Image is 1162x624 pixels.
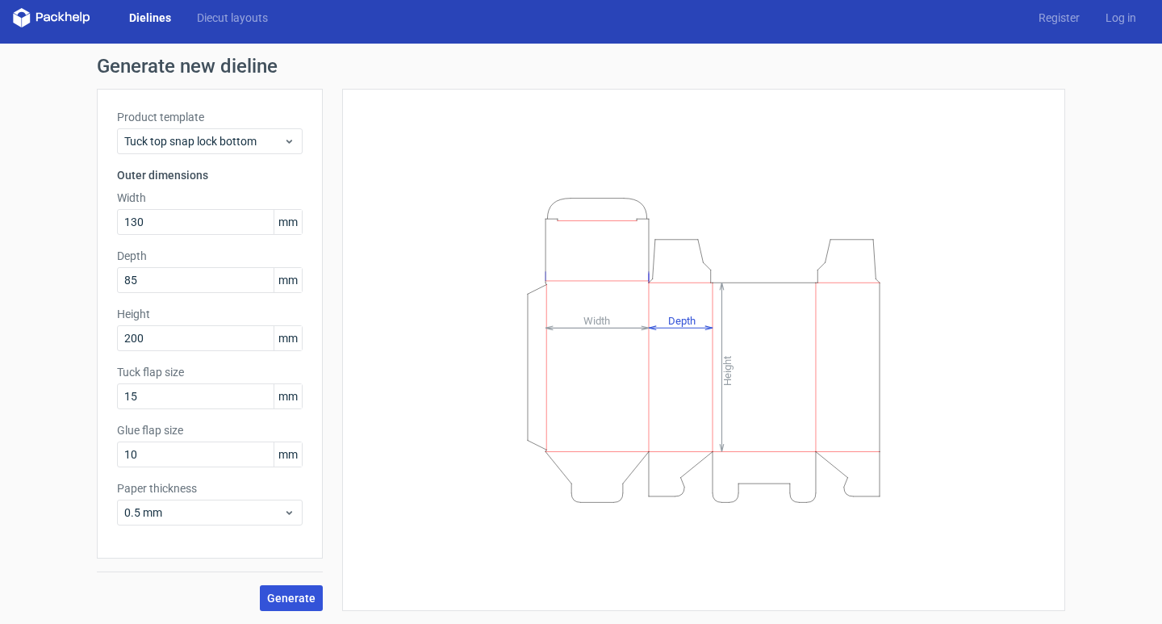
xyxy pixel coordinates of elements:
span: mm [274,210,302,234]
tspan: Height [721,355,734,385]
tspan: Width [583,314,610,326]
a: Dielines [116,10,184,26]
button: Generate [260,585,323,611]
a: Diecut layouts [184,10,281,26]
label: Glue flap size [117,422,303,438]
span: mm [274,268,302,292]
span: Generate [267,593,316,604]
label: Width [117,190,303,206]
tspan: Depth [668,314,696,326]
label: Tuck flap size [117,364,303,380]
label: Depth [117,248,303,264]
h1: Generate new dieline [97,57,1065,76]
span: Tuck top snap lock bottom [124,133,283,149]
span: 0.5 mm [124,505,283,521]
label: Product template [117,109,303,125]
span: mm [274,442,302,467]
a: Log in [1093,10,1149,26]
a: Register [1026,10,1093,26]
label: Paper thickness [117,480,303,496]
label: Height [117,306,303,322]
span: mm [274,326,302,350]
span: mm [274,384,302,408]
h3: Outer dimensions [117,167,303,183]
